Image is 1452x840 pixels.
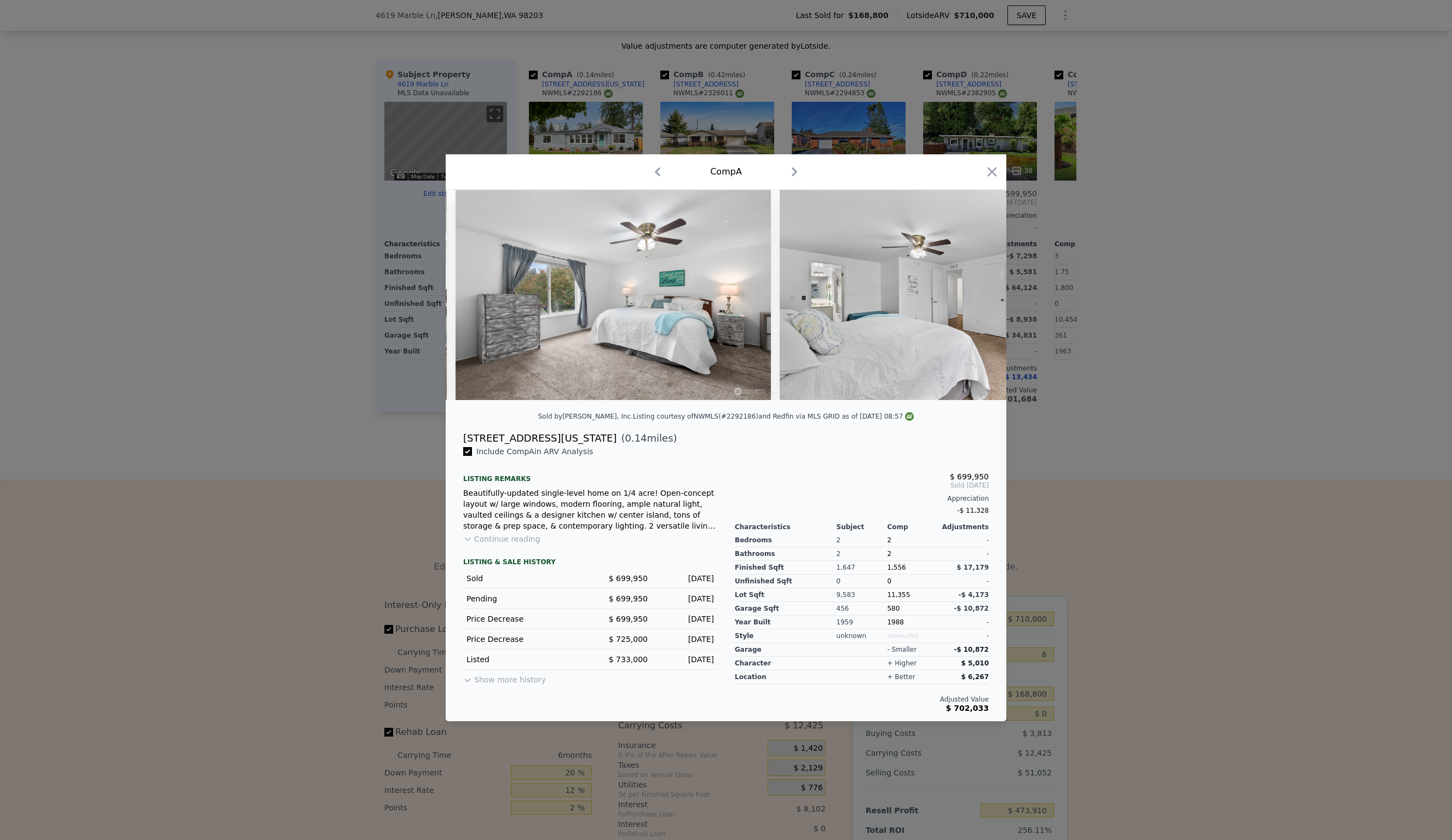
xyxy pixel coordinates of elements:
div: Price Decrease [466,634,581,645]
span: -$ 11,328 [957,507,989,514]
div: Garage Sqft [735,602,837,616]
div: Price Decrease [466,613,581,624]
span: -$ 10,872 [954,646,989,653]
div: Bedrooms [735,534,837,547]
div: Sold by [PERSON_NAME], Inc . [538,413,633,420]
span: $ 6,267 [961,673,989,681]
div: Listing courtesy of NWMLS (#2292186) and Redfin via MLS GRID as of [DATE] 08:57 [633,413,914,420]
span: Include Comp A in ARV Analysis [472,447,597,456]
div: [STREET_ADDRESS][US_STATE] [463,431,616,446]
span: $ 725,000 [609,635,648,644]
div: Beautifully-updated single-level home on 1/4 acre! Open-concept layout w/ large windows, modern f... [463,488,717,531]
div: Listing remarks [463,466,717,483]
span: $ 699,950 [609,594,648,603]
div: - [938,575,989,588]
div: Comp [887,523,938,531]
span: -$ 4,173 [959,591,989,599]
div: Adjusted Value [735,695,989,704]
div: character [735,657,837,670]
div: Lot Sqft [735,588,837,602]
div: [DATE] [656,654,714,665]
div: 1959 [837,616,888,629]
span: -$ 10,872 [954,605,989,612]
span: 1,556 [887,564,906,571]
span: 0.14 [625,432,647,444]
div: Bathrooms [735,547,837,561]
div: 1988 [887,616,938,629]
div: - [938,616,989,629]
div: Pending [466,593,581,604]
div: Unfinished Sqft [735,575,837,588]
span: $ 699,950 [950,472,989,481]
div: 9,583 [837,588,888,602]
div: [DATE] [656,573,714,584]
span: Sold [DATE] [735,481,989,490]
div: 0 [837,575,888,588]
span: $ 702,033 [946,704,989,712]
div: Style [735,629,837,643]
button: Show more history [463,670,546,685]
div: - [938,547,989,561]
span: $ 699,950 [609,574,648,583]
span: $ 733,000 [609,655,648,664]
span: ( miles) [616,431,677,446]
img: Property Img [456,190,771,400]
div: 456 [837,602,888,616]
span: $ 17,179 [957,564,989,571]
span: 580 [887,605,900,612]
div: 2 [837,547,888,561]
div: Subject [837,523,888,531]
div: unknown [837,629,888,643]
div: Unspecified [887,629,938,643]
div: Characteristics [735,523,837,531]
div: [DATE] [656,593,714,604]
div: 1,647 [837,561,888,575]
div: - [938,629,989,643]
div: 2 [887,547,938,561]
div: Finished Sqft [735,561,837,575]
div: - smaller [887,645,917,654]
div: Appreciation [735,494,989,503]
div: garage [735,643,837,657]
span: $ 5,010 [961,659,989,667]
div: + better [887,673,915,681]
div: Comp A [710,165,742,178]
div: Sold [466,573,581,584]
span: 11,355 [887,591,910,599]
span: $ 699,950 [609,615,648,623]
div: - [938,534,989,547]
button: Continue reading [463,534,540,544]
div: Listed [466,654,581,665]
div: LISTING & SALE HISTORY [463,558,717,569]
img: NWMLS Logo [905,412,914,421]
span: 0 [887,577,891,585]
img: Property Img [780,190,1095,400]
div: [DATE] [656,613,714,624]
div: 2 [837,534,888,547]
span: 2 [887,536,891,544]
div: [DATE] [656,634,714,645]
div: location [735,670,837,684]
div: Adjustments [938,523,989,531]
div: Year Built [735,616,837,629]
div: + higher [887,659,917,668]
